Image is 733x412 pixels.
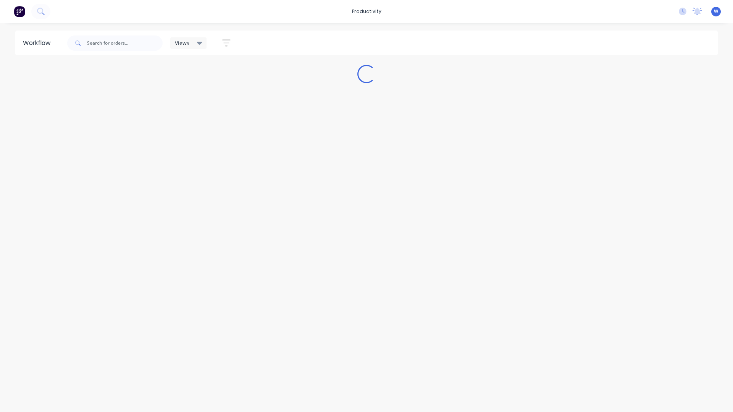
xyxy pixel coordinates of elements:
[14,6,25,17] img: Factory
[23,39,54,48] div: Workflow
[87,35,163,51] input: Search for orders...
[348,6,385,17] div: productivity
[714,8,718,15] span: W
[175,39,189,47] span: Views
